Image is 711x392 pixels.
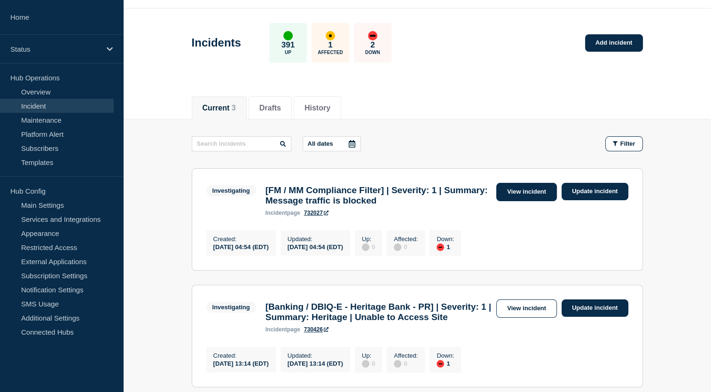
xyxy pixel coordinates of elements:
span: incident [266,210,287,216]
p: Updated : [288,235,343,243]
p: Up : [362,352,375,359]
button: All dates [303,136,361,151]
p: Status [10,45,101,53]
div: [DATE] 04:54 (EDT) [213,243,269,251]
p: page [266,210,300,216]
div: disabled [362,243,369,251]
p: 391 [281,40,295,50]
div: 0 [362,243,375,251]
p: Down [365,50,380,55]
a: View incident [496,183,557,201]
button: History [305,104,330,112]
button: Current 3 [203,104,236,112]
div: down [437,243,444,251]
div: 1 [437,243,454,251]
div: down [437,360,444,368]
button: Filter [605,136,643,151]
div: up [283,31,293,40]
a: Add incident [585,34,643,52]
div: [DATE] 13:14 (EDT) [288,359,343,367]
p: 1 [328,40,332,50]
div: disabled [394,360,401,368]
div: [DATE] 13:14 (EDT) [213,359,269,367]
a: Update incident [562,299,628,317]
div: disabled [362,360,369,368]
p: Updated : [288,352,343,359]
a: 730426 [304,326,328,333]
a: View incident [496,299,557,318]
p: Down : [437,235,454,243]
p: Affected : [394,352,418,359]
p: page [266,326,300,333]
p: Up [285,50,291,55]
div: 1 [437,359,454,368]
p: Affected [318,50,343,55]
div: affected [326,31,335,40]
p: Created : [213,352,269,359]
p: Created : [213,235,269,243]
p: All dates [308,140,333,147]
a: 732027 [304,210,328,216]
h1: Incidents [192,36,241,49]
div: [DATE] 04:54 (EDT) [288,243,343,251]
div: disabled [394,243,401,251]
p: 2 [370,40,375,50]
span: Investigating [206,185,256,196]
button: Drafts [259,104,281,112]
span: 3 [232,104,236,112]
p: Affected : [394,235,418,243]
div: 0 [394,359,418,368]
h3: [FM / MM Compliance Filter] | Severity: 1 | Summary: Message traffic is blocked [266,185,492,206]
h3: [Banking / DBIQ-E - Heritage Bank - PR] | Severity: 1 | Summary: Heritage | Unable to Access Site [266,302,492,322]
span: Filter [620,140,635,147]
p: Up : [362,235,375,243]
span: incident [266,326,287,333]
div: 0 [362,359,375,368]
p: Down : [437,352,454,359]
input: Search incidents [192,136,291,151]
span: Investigating [206,302,256,313]
div: 0 [394,243,418,251]
div: down [368,31,377,40]
a: Update incident [562,183,628,200]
